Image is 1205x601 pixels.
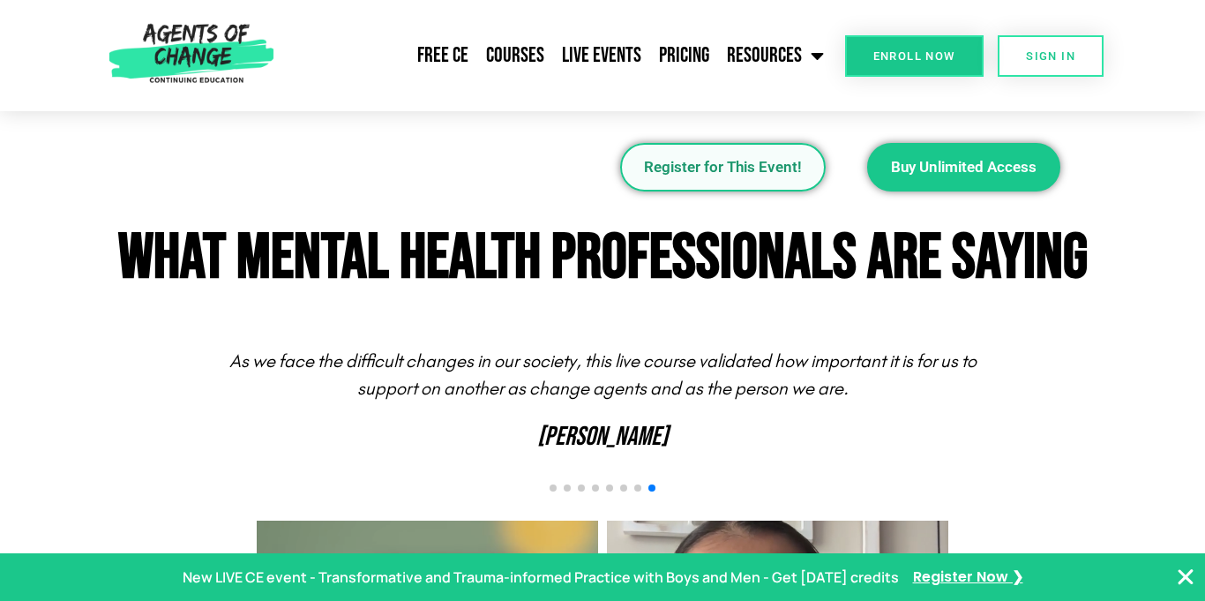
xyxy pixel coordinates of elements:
[620,485,627,492] span: Go to slide 6
[648,485,655,492] span: Go to slide 8
[550,485,557,492] span: Go to slide 1
[564,485,571,492] span: Go to slide 2
[183,565,899,590] p: New LIVE CE event - Transformative and Trauma-informed Practice with Boys and Men - Get [DATE] cr...
[644,160,802,175] span: Register for This Event!
[477,34,553,78] a: Courses
[650,34,718,78] a: Pricing
[620,143,826,192] a: Register for This Event!
[891,160,1037,175] span: Buy Unlimited Access
[408,34,477,78] a: Free CE
[913,565,1023,590] a: Register Now ❯
[1026,50,1075,62] span: SIGN IN
[620,92,849,115] a: Learn more about the event.
[873,50,955,62] span: Enroll Now
[200,348,1005,402] div: As we face the difficult changes in our society, this live course validated how important it is f...
[845,35,984,77] a: Enroll Now
[200,425,1005,451] span: [PERSON_NAME]
[578,485,585,492] span: Go to slide 3
[634,485,641,492] span: Go to slide 7
[553,34,650,78] a: Live Events
[1175,567,1196,588] button: Close Banner
[606,485,613,492] span: Go to slide 5
[183,308,1022,468] div: 8 / 8
[867,143,1060,192] a: Buy Unlimited Access
[109,227,1096,290] h2: WHAT MENTAL HEALTH PROFESSIONALS ARE SAYING
[718,34,833,78] a: Resources
[281,34,833,78] nav: Menu
[998,35,1104,77] a: SIGN IN
[592,485,599,492] span: Go to slide 4
[183,308,1022,503] div: Slides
